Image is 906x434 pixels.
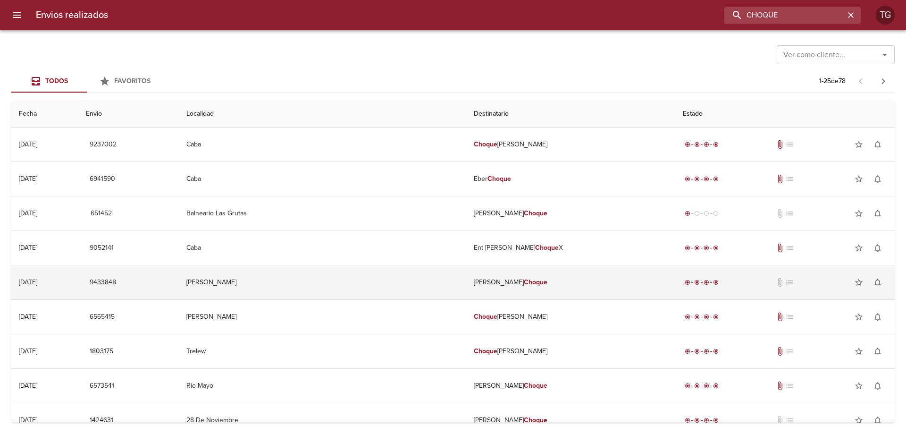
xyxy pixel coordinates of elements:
div: Entregado [683,416,721,425]
td: Balneario Las Grutas [179,196,466,230]
button: Agregar a favoritos [849,238,868,257]
span: radio_button_checked [694,314,700,320]
span: radio_button_checked [713,314,719,320]
em: Choque [535,244,559,252]
span: Favoritos [114,77,151,85]
span: star_border [854,174,864,184]
span: Pagina siguiente [872,70,895,93]
span: star_border [854,312,864,322]
td: [PERSON_NAME] [179,265,466,299]
button: 9433848 [86,274,120,291]
span: star_border [854,140,864,149]
span: 6573541 [90,380,114,392]
button: Activar notificaciones [868,273,887,292]
div: TG [876,6,895,25]
div: [DATE] [19,416,37,424]
span: radio_button_checked [713,142,719,147]
button: 1424631 [86,412,117,429]
em: Choque [524,382,547,390]
em: Choque [474,347,497,355]
span: radio_button_checked [694,176,700,182]
button: 651452 [86,205,116,222]
th: Fecha [11,101,78,128]
button: Activar notificaciones [868,307,887,326]
span: radio_button_checked [685,383,690,389]
span: radio_button_checked [685,417,690,423]
span: star_border [854,416,864,425]
span: Tiene documentos adjuntos [775,312,785,322]
span: radio_button_checked [694,280,700,285]
td: [PERSON_NAME] [179,300,466,334]
span: 9433848 [90,277,116,289]
button: Agregar a favoritos [849,376,868,395]
button: Agregar a favoritos [849,135,868,154]
div: [DATE] [19,382,37,390]
button: Agregar a favoritos [849,273,868,292]
td: Rio Mayo [179,369,466,403]
span: radio_button_checked [685,280,690,285]
span: No tiene pedido asociado [785,347,794,356]
em: Choque [474,140,497,148]
span: No tiene pedido asociado [785,278,794,287]
span: star_border [854,209,864,218]
span: Tiene documentos adjuntos [775,347,785,356]
div: Abrir información de usuario [876,6,895,25]
div: [DATE] [19,209,37,217]
span: 6941590 [90,173,115,185]
span: notifications_none [873,174,882,184]
span: No tiene documentos adjuntos [775,209,785,218]
div: [DATE] [19,140,37,148]
th: Envio [78,101,179,128]
span: 1424631 [90,415,113,426]
p: 1 - 25 de 78 [819,77,846,86]
span: radio_button_checked [685,211,690,216]
button: 1803175 [86,343,117,360]
em: Choque [487,175,511,183]
span: radio_button_checked [694,349,700,354]
div: Entregado [683,381,721,391]
span: No tiene pedido asociado [785,140,794,149]
span: radio_button_checked [694,142,700,147]
span: star_border [854,347,864,356]
span: radio_button_checked [713,280,719,285]
button: Agregar a favoritos [849,170,868,188]
button: 6573541 [86,377,118,395]
span: Pagina anterior [849,76,872,85]
span: radio_button_checked [704,314,709,320]
span: 6565415 [90,311,115,323]
span: notifications_none [873,278,882,287]
span: notifications_none [873,381,882,391]
button: Activar notificaciones [868,204,887,223]
span: radio_button_checked [685,142,690,147]
div: Generado [683,209,721,218]
button: Agregar a favoritos [849,204,868,223]
th: Destinatario [466,101,675,128]
span: No tiene pedido asociado [785,243,794,253]
span: radio_button_checked [704,176,709,182]
span: radio_button_checked [713,245,719,251]
span: radio_button_checked [713,349,719,354]
span: No tiene documentos adjuntos [775,278,785,287]
span: radio_button_checked [713,383,719,389]
div: Tabs Envios [11,70,162,93]
span: 9052141 [90,242,114,254]
span: 1803175 [90,346,113,357]
button: Abrir [878,48,891,61]
span: notifications_none [873,416,882,425]
span: No tiene pedido asociado [785,209,794,218]
button: Activar notificaciones [868,135,887,154]
span: notifications_none [873,140,882,149]
span: radio_button_checked [694,383,700,389]
div: [DATE] [19,175,37,183]
button: Activar notificaciones [868,170,887,188]
button: Agregar a favoritos [849,342,868,361]
span: 9237002 [90,139,117,151]
em: Choque [474,313,497,321]
td: [PERSON_NAME] [466,334,675,368]
span: radio_button_checked [704,280,709,285]
td: [PERSON_NAME] [466,369,675,403]
td: Trelew [179,334,466,368]
span: radio_button_checked [685,176,690,182]
td: Ent [PERSON_NAME] X [466,231,675,265]
th: Estado [675,101,895,128]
